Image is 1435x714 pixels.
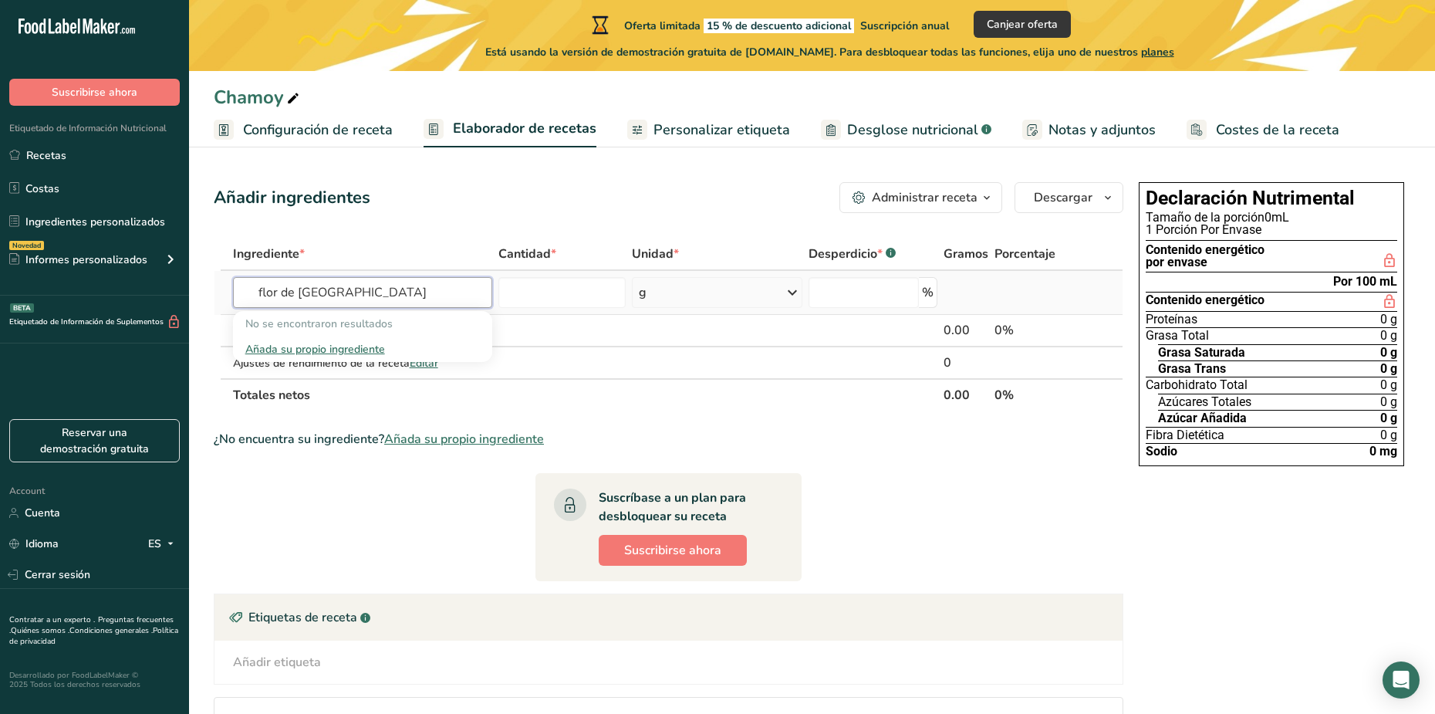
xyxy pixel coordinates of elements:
[1146,445,1177,458] span: Sodio
[627,113,790,147] a: Personalizar etiqueta
[233,355,492,371] div: Ajustes de rendimiento de la receta
[1380,313,1397,326] span: 0 g
[384,430,544,448] span: Añada su propio ingrediente
[847,120,978,140] span: Desglose nutricional
[944,245,988,263] span: Gramos
[1146,189,1397,208] h1: Declaración Nutrimental
[994,321,1079,340] div: 0%
[214,83,302,111] div: Chamoy
[485,44,1174,60] span: Está usando la versión de demostración gratuita de [DOMAIN_NAME]. Para desbloquear todas las func...
[1380,379,1397,391] span: 0 g
[9,625,178,647] a: Política de privacidad
[214,594,1123,641] div: Etiquetas de receta
[589,15,949,34] div: Oferta limitada
[69,625,153,636] a: Condiciones generales .
[1022,113,1156,147] a: Notas y adjuntos
[944,321,988,340] div: 0.00
[10,303,34,313] div: BETA
[599,489,771,526] div: Suscríbase a un plan para desbloquear su receta
[9,241,44,250] div: Novedad
[52,84,137,100] span: Suscribirse ahora
[872,188,977,207] div: Administrar receta
[453,118,596,139] span: Elaborador de recetas
[233,653,321,672] div: Añadir etiqueta
[1146,244,1264,269] div: Contenido energético por envase
[1146,379,1248,391] span: Carbohidrato Total
[839,182,1002,213] button: Administrar receta
[233,245,305,263] span: Ingrediente
[860,19,949,33] span: Suscripción anual
[410,356,438,371] span: Editar
[9,671,180,689] div: Desarrollado por FoodLabelMaker © 2025 Todos los derechos reservados
[1158,363,1226,375] span: Grasa Trans
[1141,45,1174,59] span: planes
[9,252,147,268] div: Informes personalizados
[214,185,370,211] div: Añadir ingredientes
[1333,276,1397,288] div: Por 100 mL
[9,530,59,557] a: Idioma
[1158,396,1251,408] span: Azúcares Totales
[1380,412,1397,425] span: 0 g
[1380,429,1397,442] span: 0 g
[1187,113,1339,147] a: Costes de la receta
[1383,662,1420,699] div: Open Intercom Messenger
[987,16,1058,32] span: Canjear oferta
[148,535,180,553] div: ES
[1146,330,1209,342] span: Grasa Total
[1146,210,1264,225] span: Tamaño de la porción
[1158,412,1247,425] span: Azúcar Añadida
[214,430,1123,448] div: ¿No encuentra su ingrediente?
[994,245,1055,263] span: Porcentaje
[1158,347,1245,359] span: Grasa Saturada
[821,113,991,147] a: Desglose nutricional
[9,79,180,106] button: Suscribirse ahora
[1380,347,1397,359] span: 0 g
[940,378,991,411] th: 0.00
[1380,396,1397,408] span: 0 g
[233,277,492,308] input: Añadir ingrediente
[632,245,679,263] span: Unidad
[704,19,854,33] span: 15 % de descuento adicional
[991,378,1082,411] th: 0%
[9,614,95,625] a: Contratar a un experto .
[243,120,393,140] span: Configuración de receta
[245,341,480,357] div: Añada su propio ingrediente
[809,245,896,263] div: Desperdicio
[1369,445,1397,458] span: 0 mg
[233,337,492,362] div: Añada su propio ingrediente
[1034,188,1092,207] span: Descargar
[1146,211,1397,224] div: 0mL
[1146,313,1197,326] span: Proteínas
[214,113,393,147] a: Configuración de receta
[1146,429,1224,442] span: Fibra Dietética
[639,283,647,302] div: g
[11,625,69,636] a: Quiénes somos .
[1146,294,1264,310] span: Contenido energético
[424,111,596,148] a: Elaborador de recetas
[1380,330,1397,342] span: 0 g
[233,311,492,337] div: No se encontraron resultados
[1048,120,1156,140] span: Notas y adjuntos
[1216,120,1339,140] span: Costes de la receta
[944,354,988,372] div: 0
[624,541,721,560] span: Suscribirse ahora
[1015,182,1123,213] button: Descargar
[1146,224,1397,236] div: 1 Porción Por Envase
[498,245,556,263] span: Cantidad
[974,11,1071,38] button: Canjear oferta
[1380,363,1397,375] span: 0 g
[230,378,940,411] th: Totales netos
[653,120,790,140] span: Personalizar etiqueta
[9,419,180,462] a: Reservar una demostración gratuita
[9,614,174,636] a: Preguntas frecuentes .
[599,535,747,566] button: Suscribirse ahora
